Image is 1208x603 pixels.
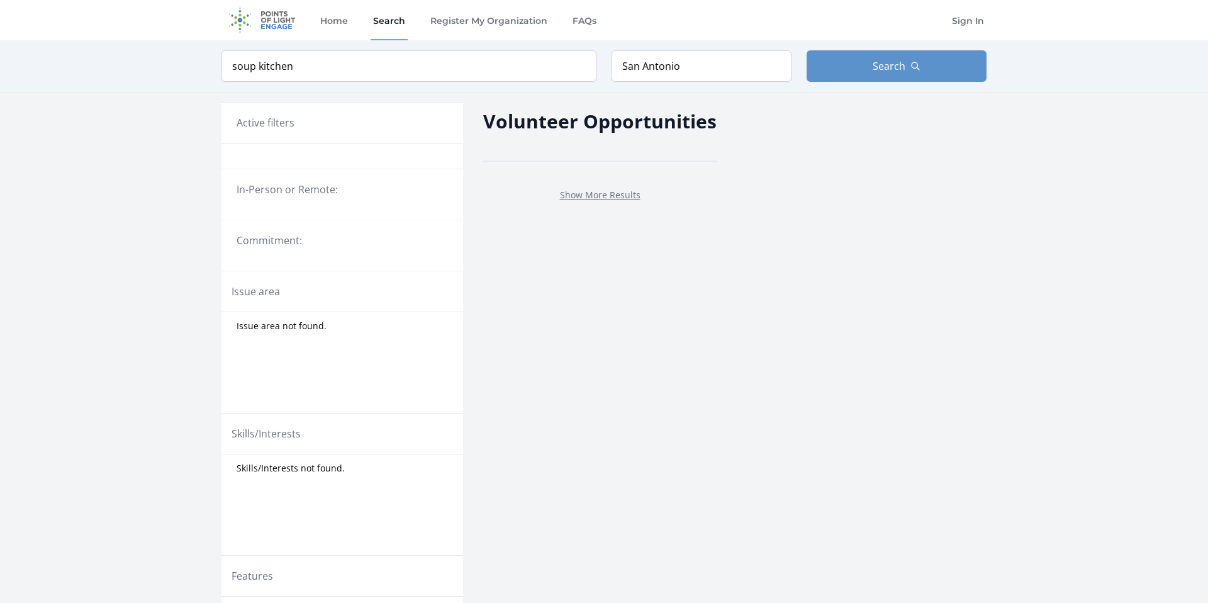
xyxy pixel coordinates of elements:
input: Location [612,50,791,82]
h3: Active filters [237,115,294,130]
button: Search [807,50,987,82]
h2: Volunteer Opportunities [483,107,717,135]
span: Skills/Interests not found. [237,462,345,475]
input: Keyword [221,50,596,82]
legend: Commitment: [237,233,448,248]
legend: Skills/Interests [232,426,301,441]
span: Search [873,59,905,74]
span: Issue area not found. [237,320,327,332]
legend: In-Person or Remote: [237,182,448,197]
legend: Issue area [232,284,280,299]
a: Show More Results [560,189,640,201]
legend: Features [232,568,273,583]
